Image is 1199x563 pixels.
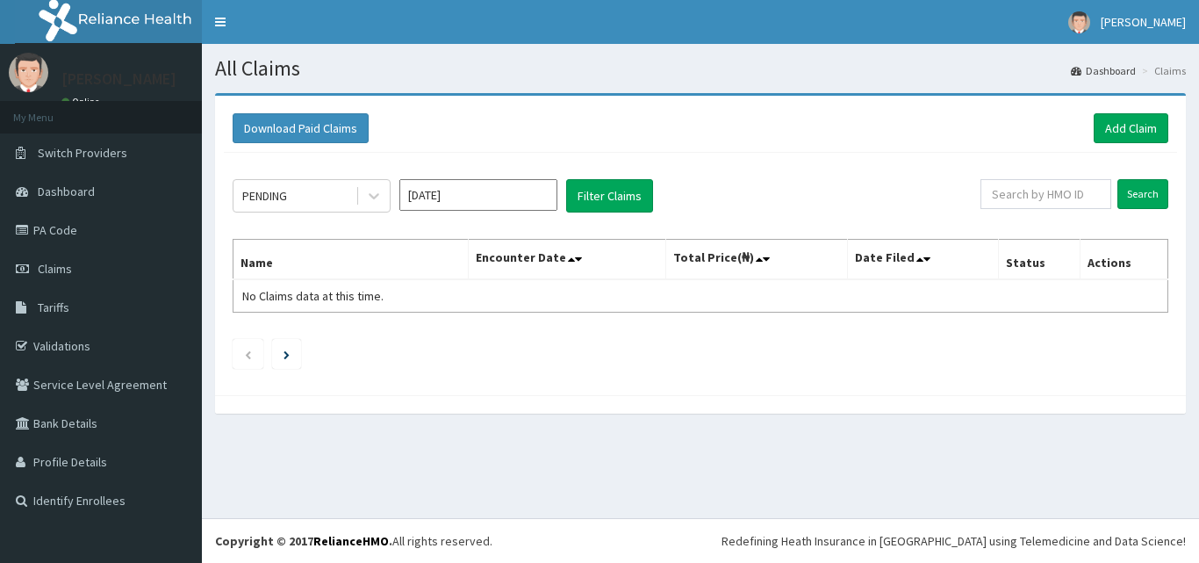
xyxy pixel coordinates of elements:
[665,240,848,280] th: Total Price(₦)
[980,179,1111,209] input: Search by HMO ID
[1117,179,1168,209] input: Search
[1138,63,1186,78] li: Claims
[242,288,384,304] span: No Claims data at this time.
[38,184,95,199] span: Dashboard
[848,240,999,280] th: Date Filed
[38,145,127,161] span: Switch Providers
[1080,240,1167,280] th: Actions
[999,240,1081,280] th: Status
[242,187,287,205] div: PENDING
[313,533,389,549] a: RelianceHMO
[61,96,104,108] a: Online
[566,179,653,213] button: Filter Claims
[1094,113,1168,143] a: Add Claim
[244,346,252,362] a: Previous page
[722,532,1186,550] div: Redefining Heath Insurance in [GEOGRAPHIC_DATA] using Telemedicine and Data Science!
[202,518,1199,563] footer: All rights reserved.
[61,71,176,87] p: [PERSON_NAME]
[215,57,1186,80] h1: All Claims
[1101,14,1186,30] span: [PERSON_NAME]
[1068,11,1090,33] img: User Image
[215,533,392,549] strong: Copyright © 2017 .
[469,240,665,280] th: Encounter Date
[233,240,469,280] th: Name
[233,113,369,143] button: Download Paid Claims
[1071,63,1136,78] a: Dashboard
[399,179,557,211] input: Select Month and Year
[38,300,69,315] span: Tariffs
[284,346,290,362] a: Next page
[9,53,48,92] img: User Image
[38,261,72,277] span: Claims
